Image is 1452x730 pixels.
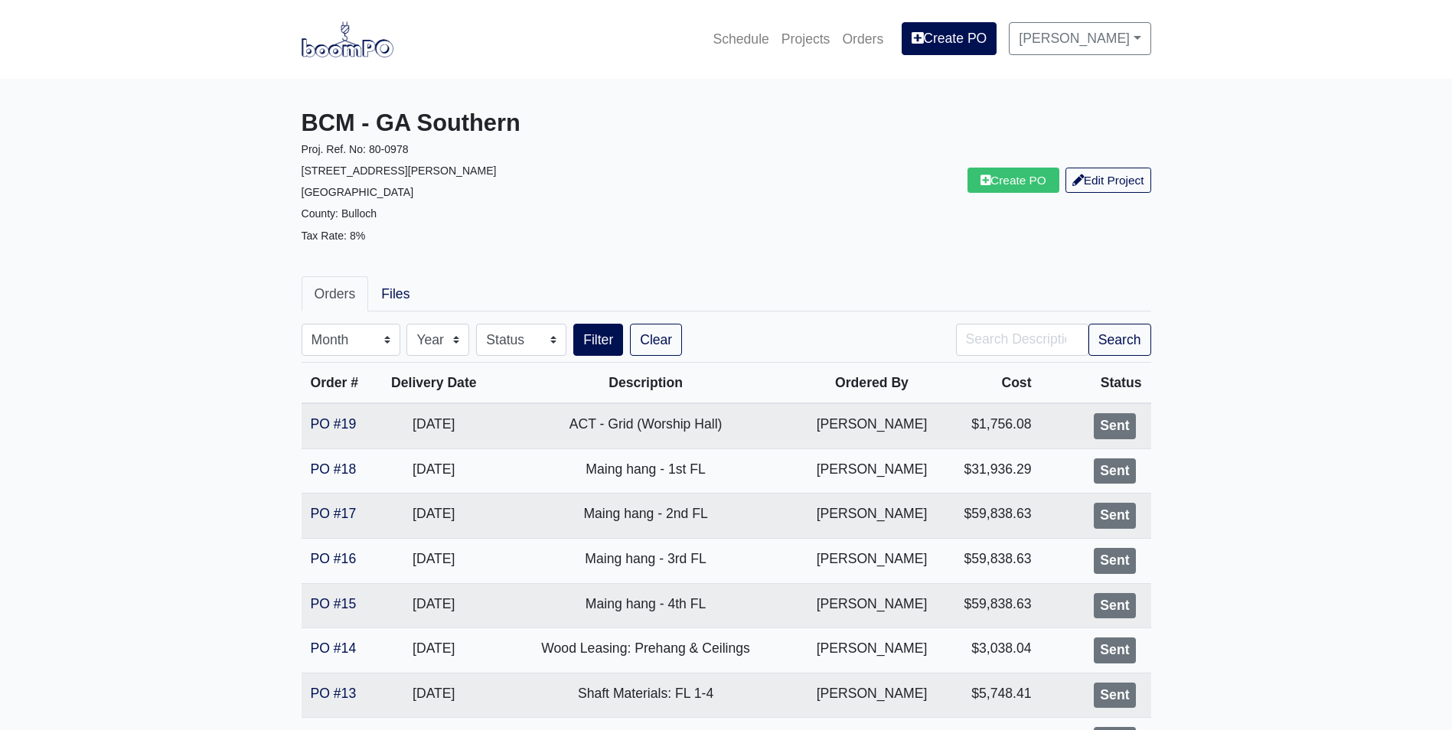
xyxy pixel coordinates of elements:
a: Files [368,276,423,311]
td: [DATE] [376,494,492,539]
img: boomPO [302,21,393,57]
td: [PERSON_NAME] [799,673,944,718]
small: [GEOGRAPHIC_DATA] [302,186,414,198]
th: Ordered By [799,363,944,404]
a: PO #15 [311,596,357,611]
small: Tax Rate: 8% [302,230,366,242]
td: Wood Leasing: Prehang & Ceilings [492,628,799,673]
td: [DATE] [376,538,492,583]
td: Maing hang - 2nd FL [492,494,799,539]
div: Sent [1094,413,1135,439]
td: Maing hang - 1st FL [492,448,799,494]
td: Maing hang - 3rd FL [492,538,799,583]
a: Edit Project [1065,168,1151,193]
input: Search [956,324,1088,356]
td: [DATE] [376,673,492,718]
th: Order # [302,363,376,404]
td: [DATE] [376,403,492,448]
th: Description [492,363,799,404]
td: [PERSON_NAME] [799,494,944,539]
td: [PERSON_NAME] [799,448,944,494]
small: Proj. Ref. No: 80-0978 [302,143,409,155]
td: [DATE] [376,448,492,494]
td: [PERSON_NAME] [799,403,944,448]
th: Cost [945,363,1041,404]
td: [PERSON_NAME] [799,538,944,583]
h3: BCM - GA Southern [302,109,715,138]
a: PO #17 [311,506,357,521]
td: [DATE] [376,628,492,673]
a: [PERSON_NAME] [1009,22,1150,54]
a: Orders [302,276,369,311]
div: Sent [1094,548,1135,574]
td: $3,038.04 [945,628,1041,673]
a: PO #18 [311,461,357,477]
a: Create PO [967,168,1059,193]
td: [DATE] [376,583,492,628]
div: Sent [1094,503,1135,529]
a: PO #16 [311,551,357,566]
a: PO #13 [311,686,357,701]
a: PO #19 [311,416,357,432]
td: [PERSON_NAME] [799,583,944,628]
td: $31,936.29 [945,448,1041,494]
a: Projects [775,22,837,56]
a: Clear [630,324,682,356]
a: Schedule [706,22,775,56]
td: $59,838.63 [945,538,1041,583]
td: $5,748.41 [945,673,1041,718]
td: $59,838.63 [945,583,1041,628]
small: County: Bulloch [302,207,377,220]
a: Orders [836,22,889,56]
th: Delivery Date [376,363,492,404]
a: Create PO [902,22,997,54]
button: Filter [573,324,623,356]
td: ACT - Grid (Worship Hall) [492,403,799,448]
td: $1,756.08 [945,403,1041,448]
td: Maing hang - 4th FL [492,583,799,628]
div: Sent [1094,683,1135,709]
td: Shaft Materials: FL 1-4 [492,673,799,718]
button: Search [1088,324,1151,356]
div: Sent [1094,458,1135,484]
td: [PERSON_NAME] [799,628,944,673]
a: PO #14 [311,640,357,656]
small: [STREET_ADDRESS][PERSON_NAME] [302,165,497,177]
div: Sent [1094,593,1135,619]
td: $59,838.63 [945,494,1041,539]
div: Sent [1094,637,1135,663]
th: Status [1041,363,1151,404]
